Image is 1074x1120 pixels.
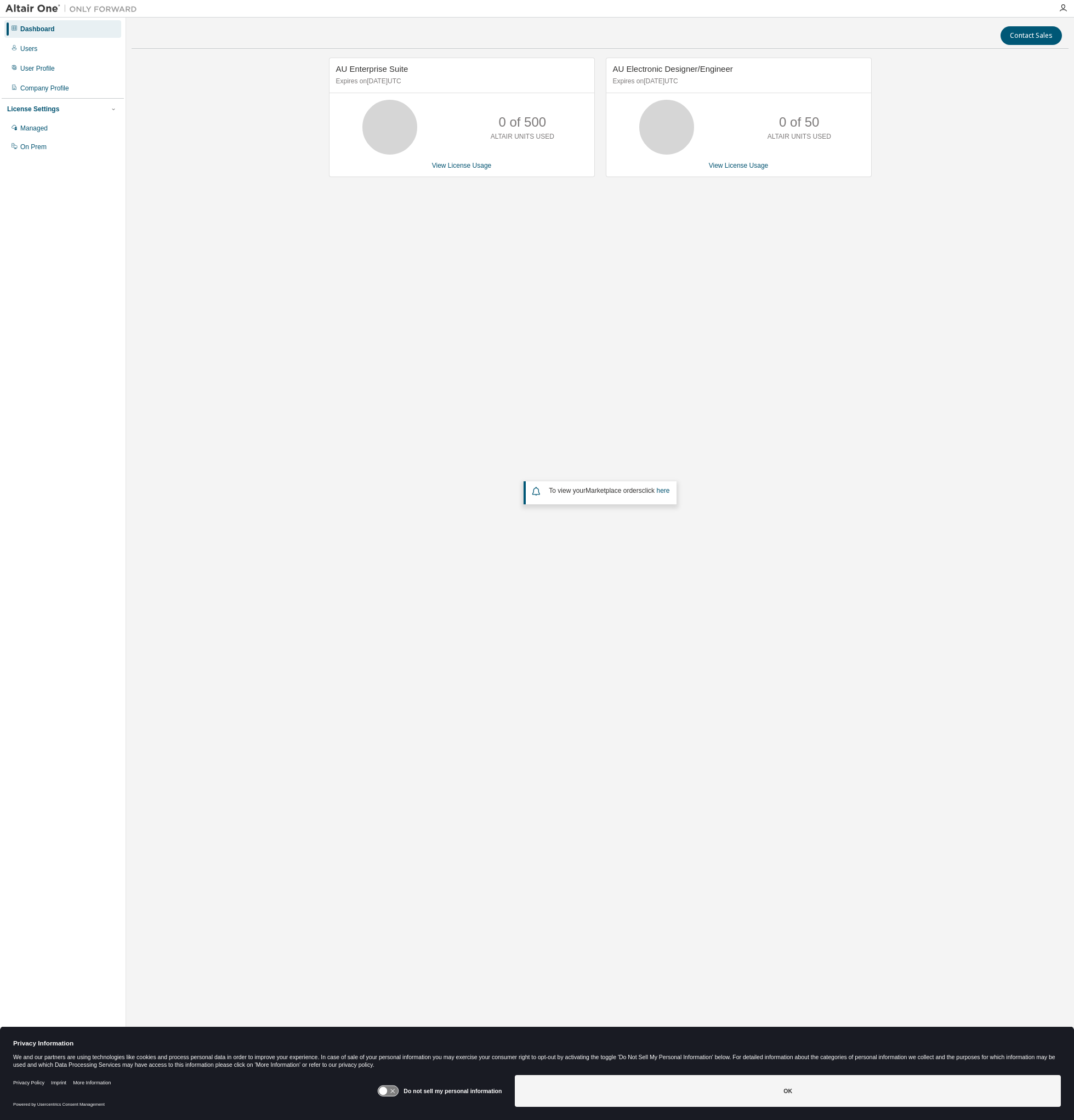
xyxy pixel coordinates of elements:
[20,124,48,133] div: Managed
[432,162,492,169] a: View License Usage
[7,105,59,113] div: License Settings
[20,25,55,33] div: Dashboard
[20,84,69,93] div: Company Profile
[779,113,819,132] p: 0 of 50
[491,132,554,141] p: ALTAIR UNITS USED
[336,64,408,73] span: AU Enterprise Suite
[613,77,862,86] p: Expires on [DATE] UTC
[768,132,831,141] p: ALTAIR UNITS USED
[613,64,733,73] span: AU Electronic Designer/Engineer
[586,487,642,494] em: Marketplace orders
[20,143,47,151] div: On Prem
[498,113,546,132] p: 0 of 500
[336,77,585,86] p: Expires on [DATE] UTC
[5,3,143,14] img: Altair One
[1001,26,1062,45] button: Contact Sales
[20,44,37,53] div: Users
[709,162,769,169] a: View License Usage
[656,487,669,494] a: here
[549,487,669,494] span: To view your click
[20,64,55,73] div: User Profile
